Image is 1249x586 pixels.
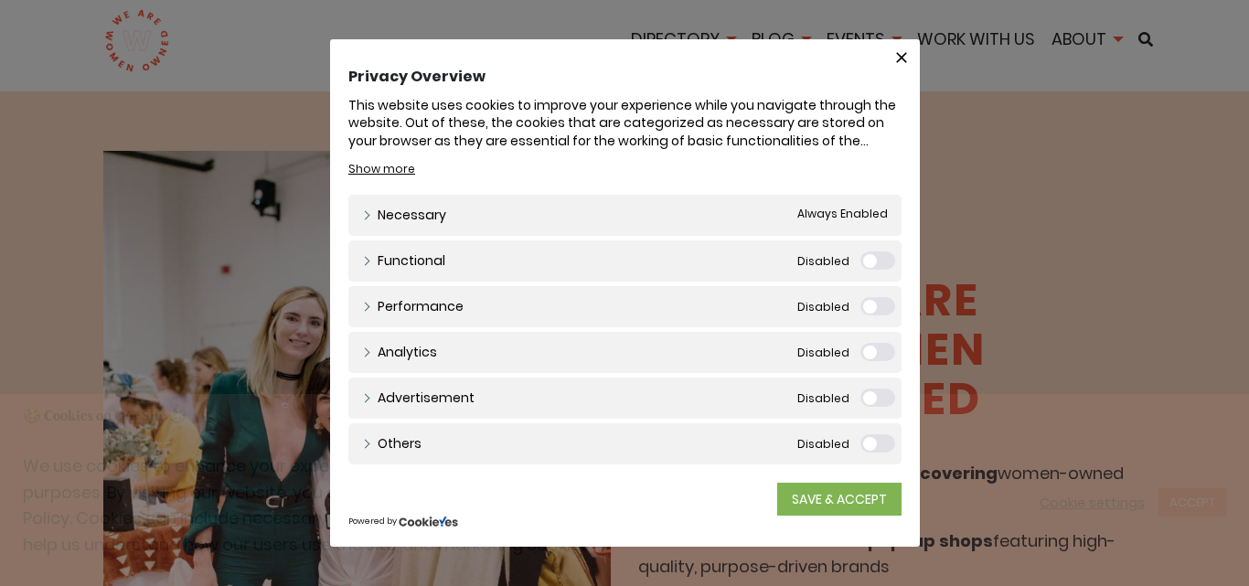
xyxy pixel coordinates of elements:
[348,161,415,177] a: Show more
[797,206,888,225] span: Always Enabled
[348,97,902,151] div: This website uses cookies to improve your experience while you navigate through the website. Out ...
[362,297,464,316] a: Performance
[362,389,475,408] a: Advertisement
[362,343,437,362] a: Analytics
[399,516,458,527] img: CookieYes Logo
[348,516,902,528] div: Powered by
[362,206,446,225] a: Necessary
[777,483,902,516] a: SAVE & ACCEPT
[348,67,902,87] h4: Privacy Overview
[362,251,445,271] a: Functional
[362,434,422,453] a: Others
